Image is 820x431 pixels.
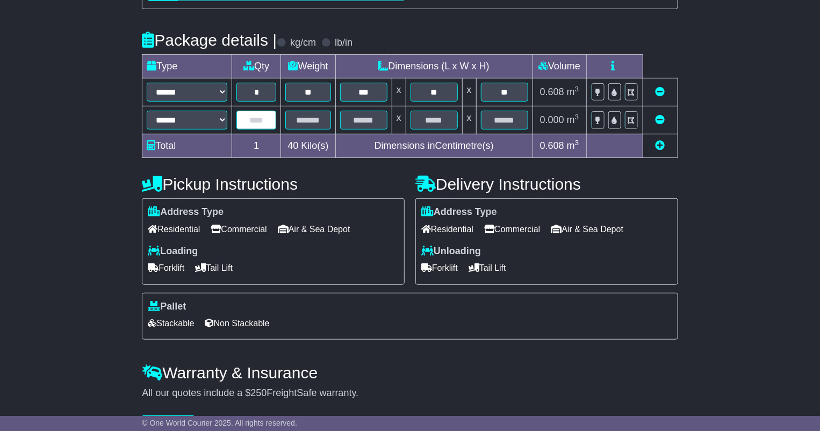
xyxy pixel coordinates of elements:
[656,114,665,125] a: Remove this item
[656,140,665,151] a: Add new item
[290,37,316,49] label: kg/cm
[533,55,586,78] td: Volume
[148,260,184,276] span: Forklift
[567,140,579,151] span: m
[469,260,506,276] span: Tail Lift
[232,134,281,158] td: 1
[575,139,579,147] sup: 3
[484,221,540,238] span: Commercial
[142,175,405,193] h4: Pickup Instructions
[250,387,267,398] span: 250
[205,315,270,332] span: Non Stackable
[148,315,194,332] span: Stackable
[567,87,579,97] span: m
[540,87,564,97] span: 0.608
[142,55,232,78] td: Type
[335,55,533,78] td: Dimensions (L x W x H)
[281,55,335,78] td: Weight
[142,134,232,158] td: Total
[142,387,678,399] div: All our quotes include a $ FreightSafe warranty.
[392,78,406,106] td: x
[415,175,678,193] h4: Delivery Instructions
[148,206,224,218] label: Address Type
[462,78,476,106] td: x
[656,87,665,97] a: Remove this item
[567,114,579,125] span: m
[211,221,267,238] span: Commercial
[142,419,297,427] span: © One World Courier 2025. All rights reserved.
[575,85,579,93] sup: 3
[462,106,476,134] td: x
[287,140,298,151] span: 40
[232,55,281,78] td: Qty
[335,37,353,49] label: lb/in
[148,221,200,238] span: Residential
[148,246,198,257] label: Loading
[148,301,186,313] label: Pallet
[281,134,335,158] td: Kilo(s)
[195,260,233,276] span: Tail Lift
[421,260,458,276] span: Forklift
[142,364,678,382] h4: Warranty & Insurance
[392,106,406,134] td: x
[540,140,564,151] span: 0.608
[278,221,350,238] span: Air & Sea Depot
[575,113,579,121] sup: 3
[335,134,533,158] td: Dimensions in Centimetre(s)
[142,31,277,49] h4: Package details |
[421,221,473,238] span: Residential
[551,221,623,238] span: Air & Sea Depot
[421,206,497,218] label: Address Type
[421,246,481,257] label: Unloading
[540,114,564,125] span: 0.000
